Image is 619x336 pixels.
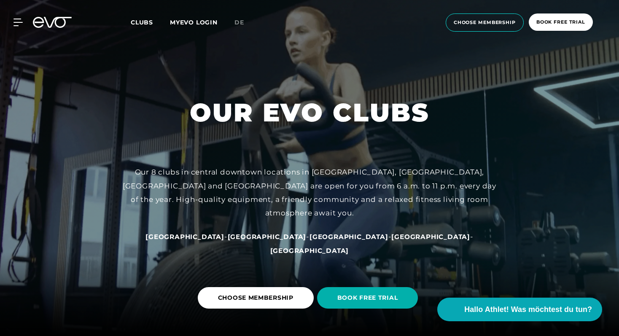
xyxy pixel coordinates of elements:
[437,298,602,321] button: Hallo Athlet! Was möchtest du tun?
[198,281,317,315] a: CHOOSE MEMBERSHIP
[120,230,499,257] div: - - - -
[391,233,470,241] span: [GEOGRAPHIC_DATA]
[464,304,592,315] span: Hallo Athlet! Was möchtest du tun?
[218,293,293,302] span: CHOOSE MEMBERSHIP
[131,19,153,26] span: Clubs
[120,165,499,220] div: Our 8 clubs in central downtown locations in [GEOGRAPHIC_DATA], [GEOGRAPHIC_DATA], [GEOGRAPHIC_DA...
[234,18,254,27] a: de
[309,233,388,241] span: [GEOGRAPHIC_DATA]
[536,19,585,26] span: book free trial
[270,246,349,255] a: [GEOGRAPHIC_DATA]
[391,232,470,241] a: [GEOGRAPHIC_DATA]
[228,233,307,241] span: [GEOGRAPHIC_DATA]
[309,232,388,241] a: [GEOGRAPHIC_DATA]
[234,19,244,26] span: de
[454,19,516,26] span: choose membership
[270,247,349,255] span: [GEOGRAPHIC_DATA]
[317,281,422,315] a: BOOK FREE TRIAL
[337,293,398,302] span: BOOK FREE TRIAL
[145,232,224,241] a: [GEOGRAPHIC_DATA]
[526,13,595,32] a: book free trial
[170,19,218,26] a: MYEVO LOGIN
[131,18,170,26] a: Clubs
[228,232,307,241] a: [GEOGRAPHIC_DATA]
[190,96,429,129] h1: OUR EVO CLUBS
[443,13,526,32] a: choose membership
[145,233,224,241] span: [GEOGRAPHIC_DATA]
